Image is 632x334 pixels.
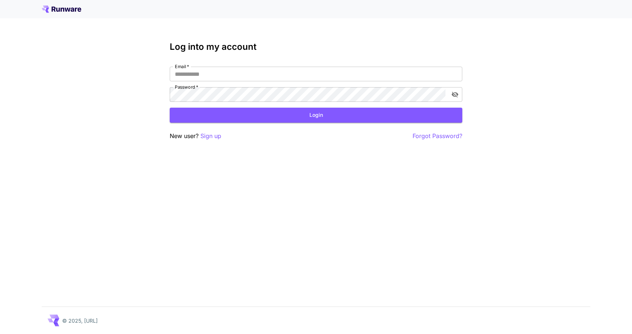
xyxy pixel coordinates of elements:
p: © 2025, [URL] [62,317,98,324]
h3: Log into my account [170,42,462,52]
label: Password [175,84,198,90]
p: New user? [170,131,221,141]
button: Sign up [200,131,221,141]
label: Email [175,63,189,70]
button: Login [170,108,462,123]
button: Forgot Password? [413,131,462,141]
button: toggle password visibility [448,88,462,101]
